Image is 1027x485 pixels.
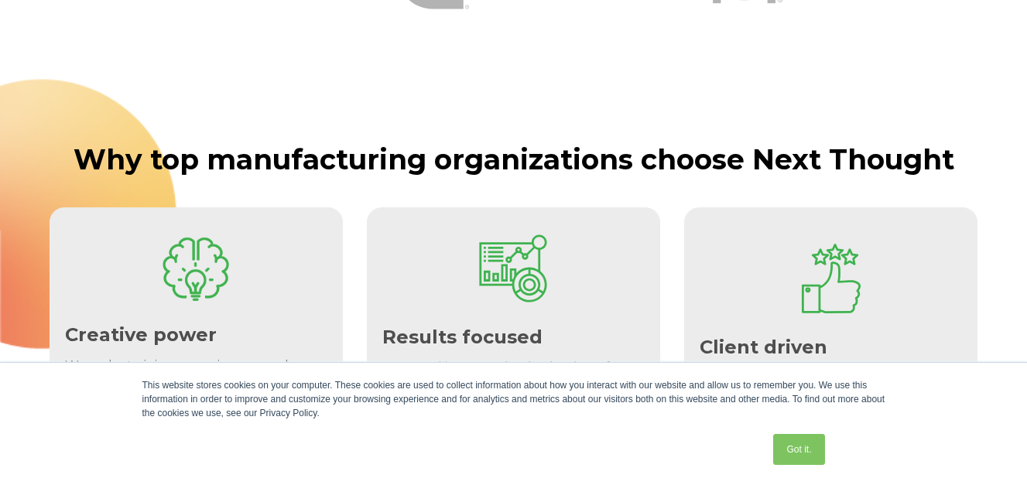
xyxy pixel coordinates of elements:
span: Creative power [65,323,217,346]
img: review [796,244,866,313]
span: We make training engaging so employees truly learn and apply their knowledge. With 5,000+ modules... [65,358,324,453]
span: Client driven [700,336,827,358]
a: Got it. [773,434,824,465]
span: Results focused [382,326,543,348]
img: dashboard [478,234,548,303]
div: This website stores cookies on your computer. These cookies are used to collect information about... [142,378,885,420]
span: Your goal is our goal. Whether it's safety, product, or process knowledge, our learning designers... [382,360,631,455]
img: CreativeIcon [161,235,231,301]
span: Why top manufacturing organizations choose Next Thought [74,142,954,176]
